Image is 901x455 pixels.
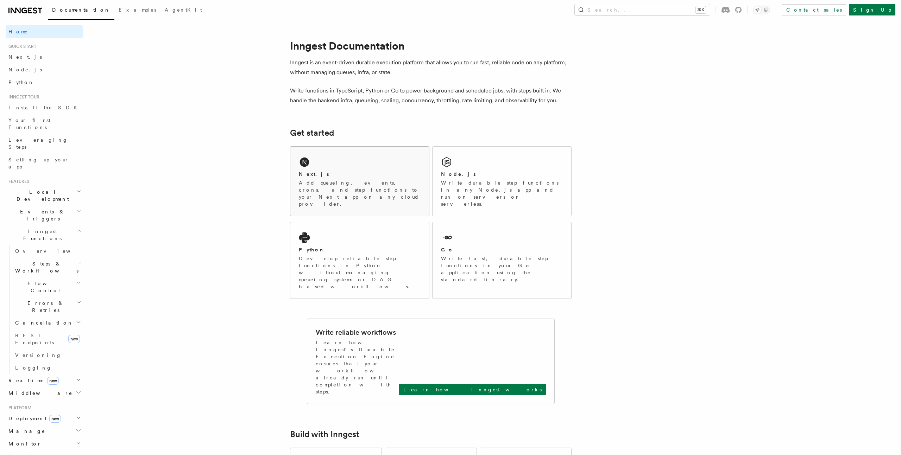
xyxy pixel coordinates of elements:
[299,171,329,178] h2: Next.js
[6,387,83,399] button: Middleware
[12,319,73,326] span: Cancellation
[6,51,83,63] a: Next.js
[6,153,83,173] a: Setting up your app
[441,255,563,283] p: Write fast, durable step functions in your Go application using the standard library.
[52,7,110,13] span: Documentation
[696,6,706,13] kbd: ⌘K
[6,415,61,422] span: Deployment
[290,429,359,439] a: Build with Inngest
[6,374,83,387] button: Realtimenew
[403,386,542,393] p: Learn how Inngest works
[8,67,42,72] span: Node.js
[49,415,61,423] span: new
[8,105,81,110] span: Install the SDK
[6,412,83,425] button: Deploymentnew
[8,54,42,60] span: Next.js
[399,384,546,395] a: Learn how Inngest works
[47,377,59,385] span: new
[441,246,454,253] h2: Go
[6,225,83,245] button: Inngest Functions
[6,377,59,384] span: Realtime
[6,76,83,89] a: Python
[6,405,32,411] span: Platform
[290,146,429,216] a: Next.jsAdd queueing, events, crons, and step functions to your Next app on any cloud provider.
[12,361,83,374] a: Logging
[12,280,76,294] span: Flow Control
[441,171,476,178] h2: Node.js
[6,101,83,114] a: Install the SDK
[6,428,45,435] span: Manage
[290,128,334,138] a: Get started
[6,440,42,447] span: Monitor
[119,7,156,13] span: Examples
[8,117,50,130] span: Your first Functions
[12,245,83,257] a: Overview
[299,179,421,207] p: Add queueing, events, crons, and step functions to your Next app on any cloud provider.
[290,86,572,105] p: Write functions in TypeScript, Python or Go to power background and scheduled jobs, with steps bu...
[290,222,429,299] a: PythonDevelop reliable step functions in Python without managing queueing systems or DAG based wo...
[6,186,83,205] button: Local Development
[15,352,62,358] span: Versioning
[8,79,34,85] span: Python
[8,28,28,35] span: Home
[6,63,83,76] a: Node.js
[575,4,710,15] button: Search...⌘K
[753,6,770,14] button: Toggle dark mode
[6,437,83,450] button: Monitor
[8,157,69,169] span: Setting up your app
[849,4,895,15] a: Sign Up
[6,114,83,134] a: Your first Functions
[68,335,80,343] span: new
[12,329,83,349] a: REST Endpointsnew
[6,390,73,397] span: Middleware
[114,2,160,19] a: Examples
[6,179,29,184] span: Features
[299,255,421,290] p: Develop reliable step functions in Python without managing queueing systems or DAG based workflows.
[6,228,76,242] span: Inngest Functions
[6,245,83,374] div: Inngest Functions
[8,137,68,150] span: Leveraging Steps
[316,327,396,337] h2: Write reliable workflows
[165,7,202,13] span: AgentKit
[290,58,572,77] p: Inngest is an event-driven durable execution platform that allows you to run fast, reliable code ...
[160,2,206,19] a: AgentKit
[299,246,325,253] h2: Python
[12,257,83,277] button: Steps & Workflows
[6,94,39,100] span: Inngest tour
[48,2,114,20] a: Documentation
[6,44,36,49] span: Quick start
[6,208,77,222] span: Events & Triggers
[15,248,88,254] span: Overview
[432,222,572,299] a: GoWrite fast, durable step functions in your Go application using the standard library.
[15,365,52,371] span: Logging
[6,425,83,437] button: Manage
[15,333,54,345] span: REST Endpoints
[6,188,77,203] span: Local Development
[6,25,83,38] a: Home
[12,260,78,274] span: Steps & Workflows
[432,146,572,216] a: Node.jsWrite durable step functions in any Node.js app and run on servers or serverless.
[6,205,83,225] button: Events & Triggers
[6,134,83,153] a: Leveraging Steps
[316,339,399,395] p: Learn how Inngest's Durable Execution Engine ensures that your workflow already run until complet...
[12,277,83,297] button: Flow Control
[12,349,83,361] a: Versioning
[782,4,846,15] a: Contact sales
[441,179,563,207] p: Write durable step functions in any Node.js app and run on servers or serverless.
[12,316,83,329] button: Cancellation
[12,300,76,314] span: Errors & Retries
[290,39,572,52] h1: Inngest Documentation
[12,297,83,316] button: Errors & Retries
